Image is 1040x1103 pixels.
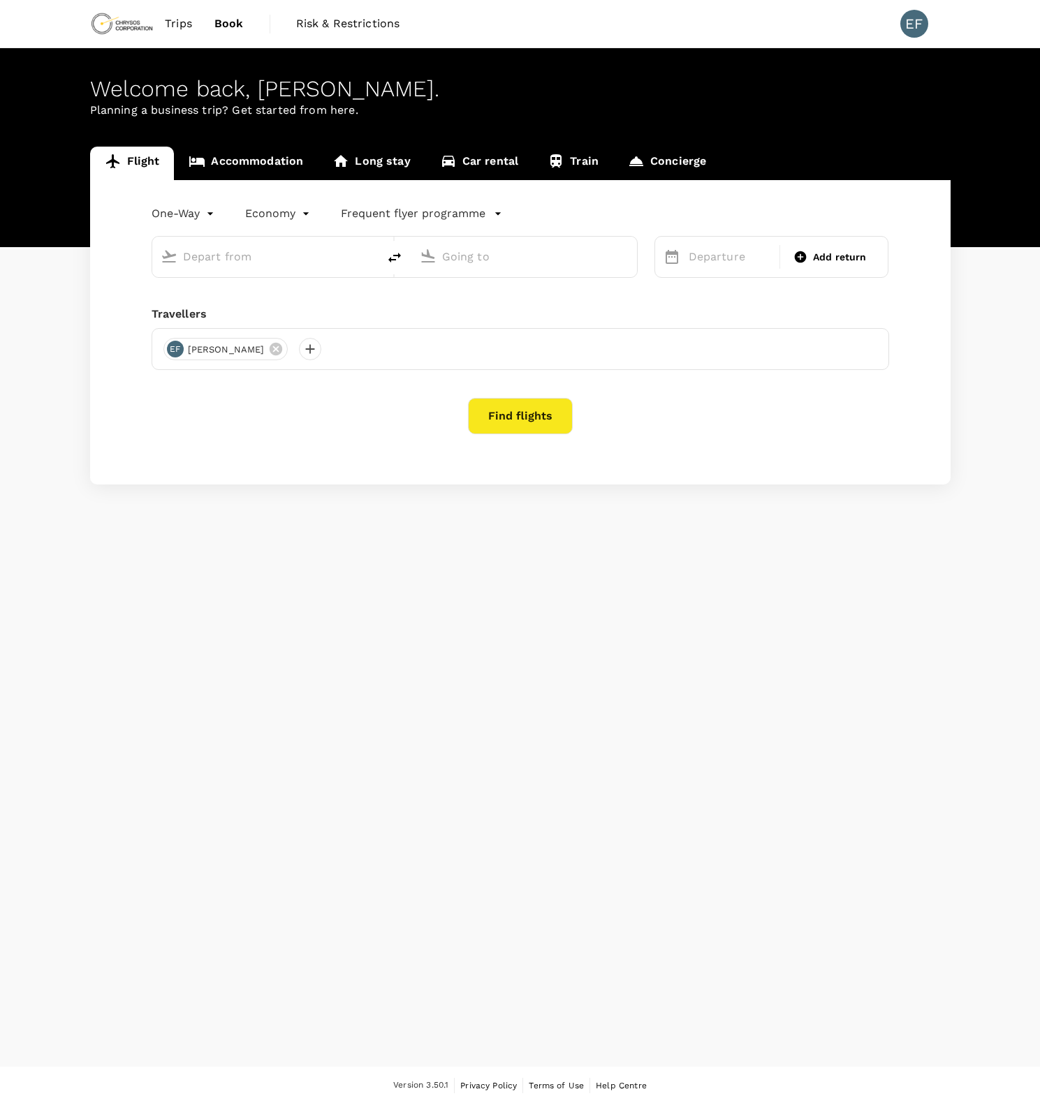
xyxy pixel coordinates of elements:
span: Privacy Policy [460,1081,517,1090]
input: Depart from [183,246,349,267]
p: Frequent flyer programme [341,205,485,222]
div: EF [167,341,184,357]
span: Terms of Use [529,1081,584,1090]
span: Version 3.50.1 [393,1079,448,1093]
button: Open [627,255,630,258]
a: Train [533,147,613,180]
div: One-Way [152,202,217,225]
a: Help Centre [596,1078,647,1093]
span: Book [214,15,244,32]
input: Going to [442,246,608,267]
a: Long stay [318,147,425,180]
p: Planning a business trip? Get started from here. [90,102,951,119]
img: Chrysos Corporation [90,8,154,39]
button: delete [378,241,411,274]
button: Find flights [468,398,573,434]
a: Privacy Policy [460,1078,517,1093]
button: Frequent flyer programme [341,205,502,222]
a: Terms of Use [529,1078,584,1093]
p: Departure [689,249,771,265]
div: Economy [245,202,313,225]
span: Help Centre [596,1081,647,1090]
div: Welcome back , [PERSON_NAME] . [90,76,951,102]
a: Flight [90,147,175,180]
span: [PERSON_NAME] [180,343,273,357]
a: Accommodation [174,147,318,180]
a: Concierge [613,147,721,180]
div: Travellers [152,306,889,323]
div: EF [900,10,928,38]
span: Trips [165,15,192,32]
div: EF[PERSON_NAME] [163,338,288,360]
span: Add return [813,250,867,265]
span: Risk & Restrictions [296,15,400,32]
a: Car rental [425,147,534,180]
button: Open [368,255,371,258]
